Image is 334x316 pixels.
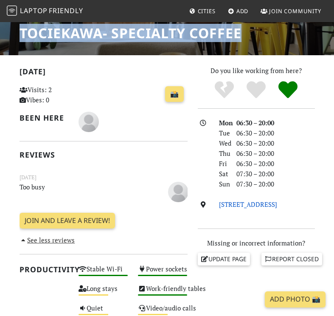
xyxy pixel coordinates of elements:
div: Mon [214,118,232,128]
div: Sun [214,179,232,189]
div: Stable Wi-Fi [73,263,133,283]
div: Power sockets [133,263,192,283]
small: [DATE] [14,173,193,182]
a: See less reviews [20,236,75,244]
div: 06:30 – 20:00 [231,128,320,138]
h1: Tociekawa- Specialty Coffee [20,25,241,41]
div: 06:30 – 20:00 [231,148,320,158]
h2: Been here [20,113,69,122]
a: [STREET_ADDRESS] [219,200,277,209]
div: 07:30 – 20:00 [231,169,320,179]
a: Join Community [257,3,325,19]
p: Do you like working from here? [198,65,315,76]
p: Missing or incorrect information? [198,238,315,248]
div: Thu [214,148,232,158]
h2: Reviews [20,150,188,159]
h2: [DATE] [20,67,188,79]
a: Add [225,3,252,19]
a: Report closed [261,253,323,265]
a: Add Photo 📸 [265,291,326,308]
a: Join and leave a review! [20,213,115,229]
a: Update page [198,253,250,265]
span: Cities [198,7,216,15]
div: 06:30 – 20:00 [231,158,320,169]
div: Definitely! [272,80,304,99]
span: Giovani Chacon [79,116,99,125]
span: Friendly [49,6,83,15]
span: Join Community [269,7,321,15]
div: Wed [214,138,232,148]
div: 06:30 – 20:00 [231,138,320,148]
a: LaptopFriendly LaptopFriendly [7,4,83,19]
div: Work-friendly tables [133,283,192,302]
div: 06:30 – 20:00 [231,118,320,128]
div: No [208,80,240,99]
img: LaptopFriendly [7,6,17,16]
div: Yes [240,80,272,99]
span: M R [168,187,188,195]
p: Visits: 2 Vibes: 0 [20,85,69,105]
a: 📸 [165,86,184,102]
div: Long stays [73,283,133,302]
a: Cities [186,3,219,19]
div: Sat [214,169,232,179]
img: blank-535327c66bd565773addf3077783bbfce4b00ec00e9fd257753287c682c7fa38.png [79,112,99,132]
div: Fri [214,158,232,169]
h2: Productivity [20,265,69,274]
p: Too busy [14,182,163,201]
div: 07:30 – 20:00 [231,179,320,189]
span: Laptop [20,6,48,15]
span: Add [236,7,249,15]
img: blank-535327c66bd565773addf3077783bbfce4b00ec00e9fd257753287c682c7fa38.png [168,182,188,202]
div: Tue [214,128,232,138]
